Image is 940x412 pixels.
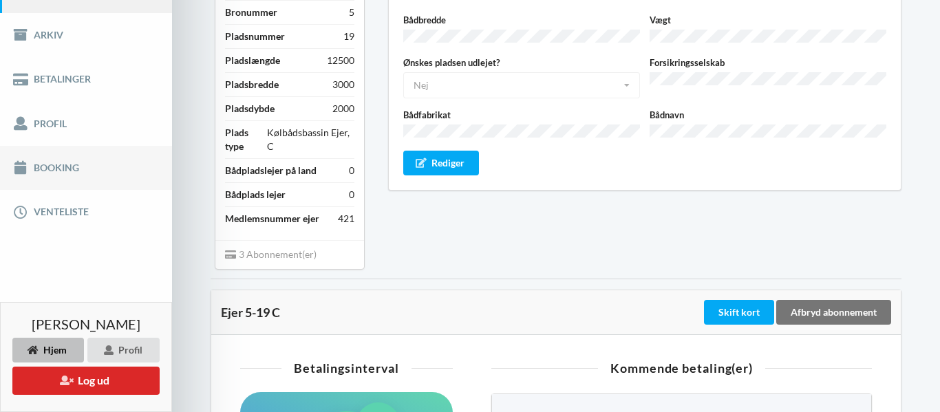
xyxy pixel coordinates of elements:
[776,300,891,325] div: Afbryd abonnement
[225,78,279,91] div: Pladsbredde
[225,248,317,260] span: 3 Abonnement(er)
[704,300,774,325] div: Skift kort
[225,212,319,226] div: Medlemsnummer ejer
[403,13,640,27] label: Bådbredde
[267,126,354,153] div: Kølbådsbassin Ejer, C
[403,151,479,175] div: Rediger
[327,54,354,67] div: 12500
[650,56,886,69] label: Forsikringsselskab
[225,6,277,19] div: Bronummer
[332,78,354,91] div: 3000
[491,362,872,374] div: Kommende betaling(er)
[332,102,354,116] div: 2000
[225,30,285,43] div: Pladsnummer
[87,338,160,362] div: Profil
[225,164,317,177] div: Bådpladslejer på land
[221,305,701,319] div: Ejer 5-19 C
[240,362,453,374] div: Betalingsinterval
[225,188,286,202] div: Bådplads lejer
[12,338,84,362] div: Hjem
[225,126,267,153] div: Plads type
[650,13,886,27] label: Vægt
[343,30,354,43] div: 19
[12,367,160,395] button: Log ud
[403,56,640,69] label: Ønskes pladsen udlejet?
[349,188,354,202] div: 0
[349,164,354,177] div: 0
[650,108,886,122] label: Bådnavn
[338,212,354,226] div: 421
[32,317,140,331] span: [PERSON_NAME]
[403,108,640,122] label: Bådfabrikat
[225,102,275,116] div: Pladsdybde
[225,54,280,67] div: Pladslængde
[349,6,354,19] div: 5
